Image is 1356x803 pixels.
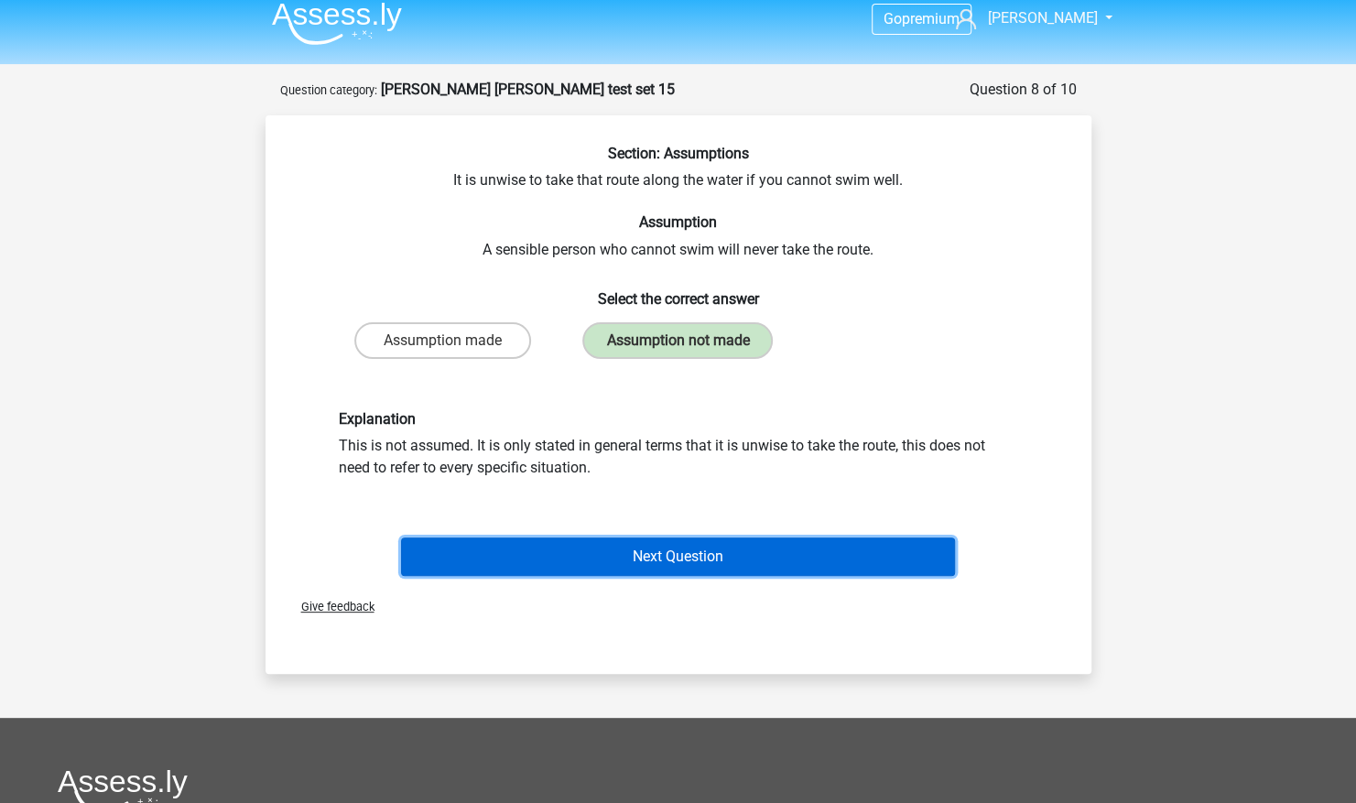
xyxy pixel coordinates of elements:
button: Next Question [401,537,955,576]
small: Question category: [280,83,377,97]
label: Assumption made [354,322,531,359]
h6: Explanation [339,410,1018,428]
a: Gopremium [873,6,971,31]
div: This is not assumed. It is only stated in general terms that it is unwise to take the route, this... [325,410,1032,479]
span: Go [884,10,902,27]
div: It is unwise to take that route along the water if you cannot swim well. A sensible person who ca... [273,145,1084,583]
h6: Select the correct answer [295,276,1062,308]
h6: Assumption [295,213,1062,231]
span: [PERSON_NAME] [987,9,1097,27]
h6: Section: Assumptions [295,145,1062,162]
a: [PERSON_NAME] [949,7,1099,29]
strong: [PERSON_NAME] [PERSON_NAME] test set 15 [381,81,675,98]
label: Assumption not made [582,322,773,359]
span: premium [902,10,960,27]
img: Assessly [272,2,402,45]
div: Question 8 of 10 [970,79,1077,101]
span: Give feedback [287,600,374,613]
